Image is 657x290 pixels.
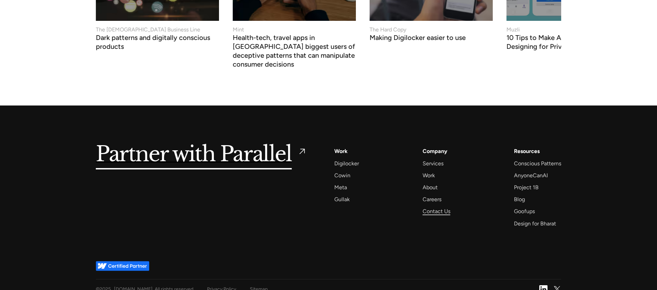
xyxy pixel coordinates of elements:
[334,147,348,156] a: Work
[334,171,350,180] a: Cowin
[423,183,438,192] a: About
[514,159,561,168] a: Conscious Patterns
[96,147,292,162] h5: Partner with Parallel
[514,207,535,216] a: Goofups
[423,195,441,204] a: Careers
[233,35,356,69] h3: Health-tech, travel apps in [GEOGRAPHIC_DATA] biggest users of deceptive patterns that can manipu...
[334,159,359,168] a: Digilocker
[514,183,539,192] a: Project 1B
[423,207,450,216] a: Contact Us
[514,171,548,180] a: AnyoneCanAI
[423,147,447,156] a: Company
[96,147,307,162] a: Partner with Parallel
[506,35,630,51] h3: 10 Tips to Make Apps More Human by Designing for Privacy
[96,26,200,34] div: The [DEMOGRAPHIC_DATA] Business Line
[514,147,540,156] div: Resources
[370,35,466,42] h3: Making Digilocker easier to use
[423,171,435,180] a: Work
[233,26,244,34] div: Mint
[370,26,406,34] div: The Hard Copy
[506,26,520,34] div: Muzli
[334,195,350,204] a: Gullak
[334,183,347,192] a: Meta
[514,195,525,204] a: Blog
[514,219,556,228] a: Design for Bharat
[423,159,443,168] a: Services
[96,35,219,51] h3: Dark patterns and digitally conscious products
